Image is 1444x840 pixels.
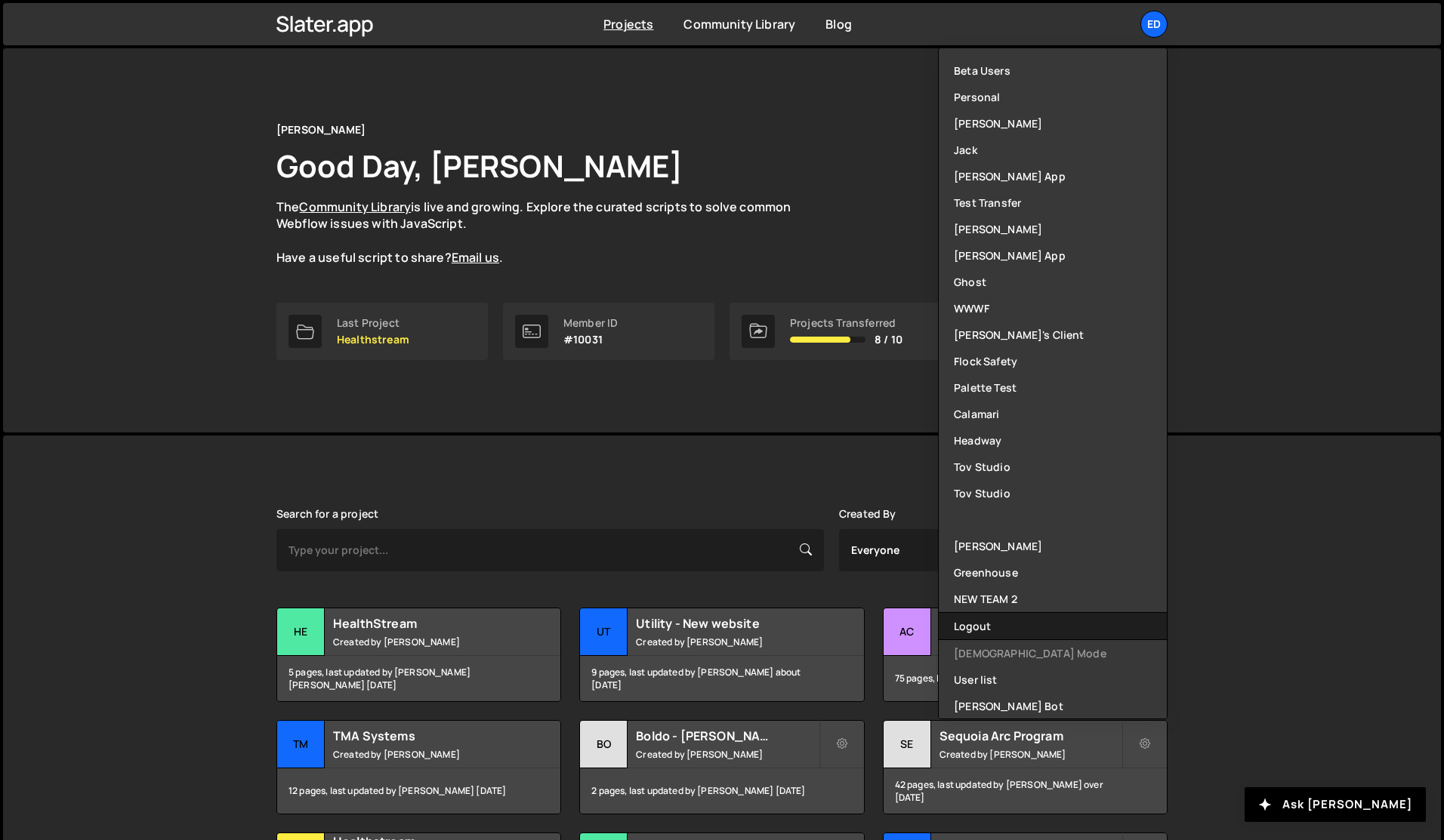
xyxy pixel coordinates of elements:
a: Flock Safety [939,348,1167,374]
a: Tov Studio [939,454,1167,480]
a: Blog [825,16,852,32]
div: 12 pages, last updated by [PERSON_NAME] [DATE] [277,768,560,814]
div: 5 pages, last updated by [PERSON_NAME] [PERSON_NAME] [DATE] [277,656,560,701]
small: Created by [PERSON_NAME] [333,635,515,648]
button: Logout [939,613,1167,639]
a: Ghost [939,269,1167,295]
div: 2 pages, last updated by [PERSON_NAME] [DATE] [580,768,863,814]
a: [PERSON_NAME] [939,533,1167,559]
button: Ask [PERSON_NAME] [1245,787,1426,822]
a: User list [939,666,1167,693]
h2: TMA Systems [333,728,515,744]
a: Last Project Healthstream [276,303,488,360]
a: Greenhouse [939,559,1167,586]
div: [PERSON_NAME] [276,121,366,139]
a: He HealthStream Created by [PERSON_NAME] 5 pages, last updated by [PERSON_NAME] [PERSON_NAME] [DATE] [276,608,561,702]
a: Headway [939,427,1167,454]
a: Ed [1140,11,1168,38]
a: Tov Studio [939,480,1167,506]
a: Jack [939,137,1167,163]
a: Calamari [939,401,1167,427]
a: WWWF [939,295,1167,322]
a: Ut Utility - New website Created by [PERSON_NAME] 9 pages, last updated by [PERSON_NAME] about [D... [579,608,864,702]
a: [PERSON_NAME] Bot [939,693,1167,719]
a: Test Transfer [939,189,1167,216]
div: Member ID [563,317,618,329]
h1: Good Day, [PERSON_NAME] [276,145,683,186]
h2: Boldo - [PERSON_NAME] Example [636,728,818,744]
span: 8 / 10 [875,334,903,346]
div: Ut [580,608,628,656]
a: [PERSON_NAME] [939,110,1167,137]
a: [PERSON_NAME] App [939,163,1167,189]
a: [PERSON_NAME] App [939,242,1167,269]
div: 42 pages, last updated by [PERSON_NAME] over [DATE] [884,768,1167,814]
div: Last Project [337,317,409,329]
p: The is live and growing. Explore the curated scripts to solve common Webflow issues with JavaScri... [276,198,820,266]
div: Bo [580,721,628,768]
p: Healthstream [337,334,409,346]
h2: HealthStream [333,615,515,632]
input: Type your project... [276,529,824,571]
div: 75 pages, last updated by Digipop over [DATE] [884,656,1167,701]
a: Se Sequoia Arc Program Created by [PERSON_NAME] 42 pages, last updated by [PERSON_NAME] over [DATE] [883,720,1168,814]
a: [PERSON_NAME]'s Client [939,322,1167,348]
a: Personal [939,84,1167,110]
a: TM TMA Systems Created by [PERSON_NAME] 12 pages, last updated by [PERSON_NAME] [DATE] [276,720,561,814]
div: 9 pages, last updated by [PERSON_NAME] about [DATE] [580,656,863,701]
a: Ac Accel [2024 Build] Created by [PERSON_NAME] 75 pages, last updated by Digipop over [DATE] [883,608,1168,702]
a: Community Library [299,198,411,215]
a: NEW TEAM 2 [939,586,1167,612]
a: [PERSON_NAME] [939,216,1167,242]
a: Community Library [683,16,795,32]
div: Projects Transferred [790,317,903,329]
h2: Sequoia Arc Program [940,728,1122,744]
div: TM [277,721,325,768]
div: He [277,608,325,656]
small: Created by [PERSON_NAME] [636,748,818,761]
label: Search for a project [276,508,378,520]
a: Bo Boldo - [PERSON_NAME] Example Created by [PERSON_NAME] 2 pages, last updated by [PERSON_NAME] ... [579,720,864,814]
div: Se [884,721,931,768]
a: Email us [452,249,499,266]
small: Created by [PERSON_NAME] [333,748,515,761]
h2: Utility - New website [636,615,818,632]
a: Projects [603,16,653,32]
p: #10031 [563,334,618,346]
a: Beta Users [939,57,1167,84]
small: Created by [PERSON_NAME] [636,635,818,648]
small: Created by [PERSON_NAME] [940,748,1122,761]
div: Ac [884,608,931,656]
a: Palette Test [939,374,1167,401]
label: Created By [839,508,896,520]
